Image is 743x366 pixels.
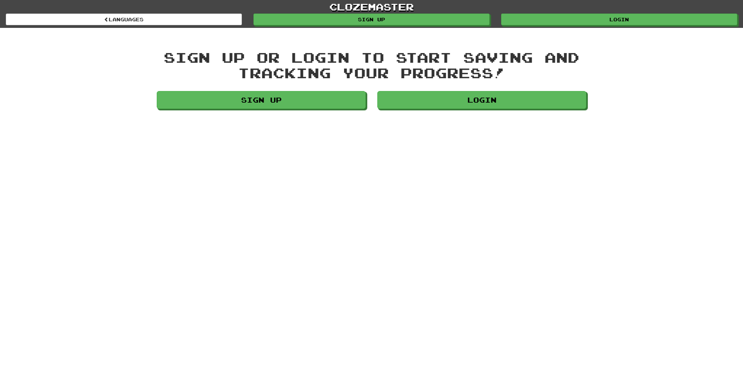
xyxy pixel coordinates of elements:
a: Login [501,14,737,25]
a: Sign up [253,14,490,25]
a: Sign up [157,91,366,109]
div: Sign up or login to start saving and tracking your progress! [157,50,586,80]
a: Languages [6,14,242,25]
a: Login [377,91,586,109]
